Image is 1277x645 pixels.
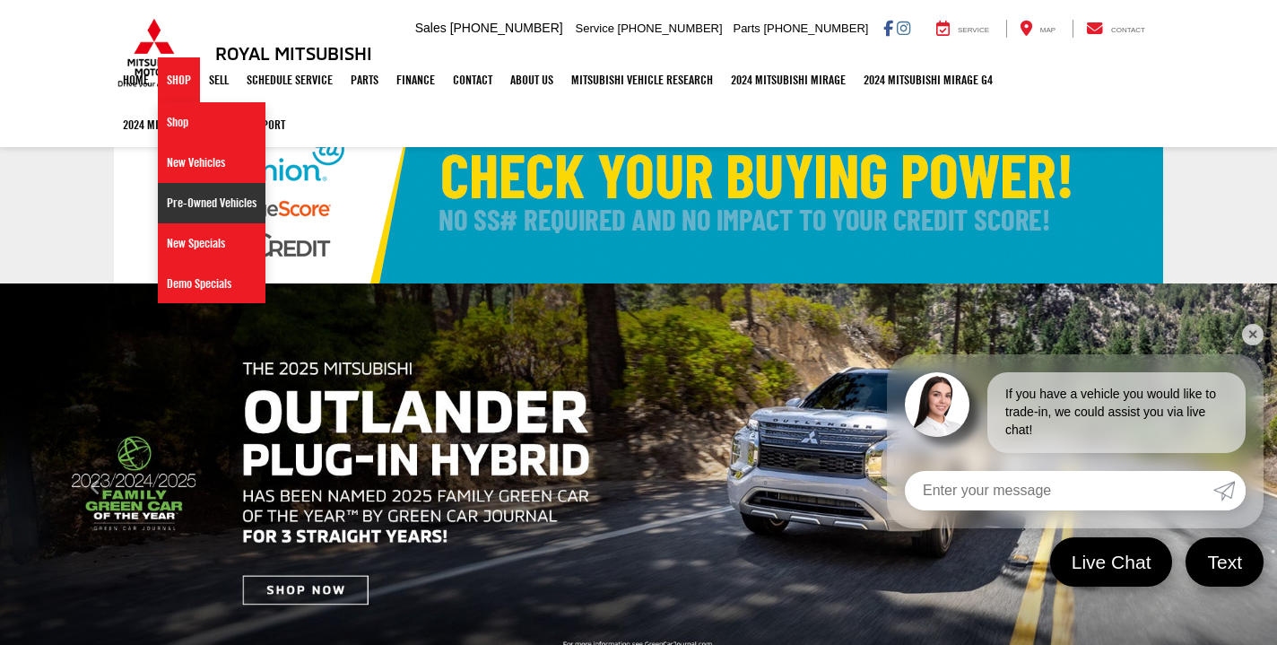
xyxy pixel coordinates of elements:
[342,57,387,102] a: Parts: Opens in a new tab
[1111,26,1145,34] span: Contact
[158,143,265,183] a: New Vehicles
[576,22,614,35] span: Service
[387,57,444,102] a: Finance
[722,57,855,102] a: 2024 Mitsubishi Mirage
[415,21,447,35] span: Sales
[158,183,265,223] a: Pre-Owned Vehicles
[450,21,563,35] span: [PHONE_NUMBER]
[444,57,501,102] a: Contact
[114,18,195,88] img: Mitsubishi
[855,57,1002,102] a: 2024 Mitsubishi Mirage G4
[905,471,1213,510] input: Enter your message
[987,372,1246,453] div: If you have a vehicle you would like to trade-in, we could assist you via live chat!
[1213,471,1246,510] a: Submit
[1006,20,1069,38] a: Map
[1198,550,1251,574] span: Text
[114,104,1163,283] img: Check Your Buying Power
[733,22,760,35] span: Parts
[1050,537,1173,587] a: Live Chat
[763,22,868,35] span: [PHONE_NUMBER]
[501,57,562,102] a: About Us
[200,57,238,102] a: Sell
[114,57,158,102] a: Home
[114,102,294,147] a: 2024 Mitsubishi Outlander SPORT
[158,223,265,264] a: New Specials
[158,102,265,143] a: Shop
[923,20,1003,38] a: Service
[562,57,722,102] a: Mitsubishi Vehicle Research
[1073,20,1159,38] a: Contact
[238,57,342,102] a: Schedule Service: Opens in a new tab
[1040,26,1055,34] span: Map
[618,22,723,35] span: [PHONE_NUMBER]
[158,57,200,102] a: Shop
[883,21,893,35] a: Facebook: Click to visit our Facebook page
[958,26,989,34] span: Service
[1186,537,1264,587] a: Text
[158,264,265,303] a: Demo Specials
[1063,550,1160,574] span: Live Chat
[215,43,372,63] h3: Royal Mitsubishi
[905,372,969,437] img: Agent profile photo
[897,21,910,35] a: Instagram: Click to visit our Instagram page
